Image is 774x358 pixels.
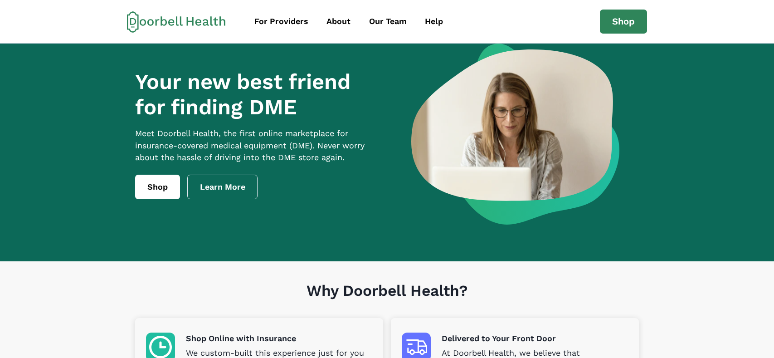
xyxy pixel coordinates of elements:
div: Our Team [369,15,407,28]
p: Shop Online with Insurance [186,333,372,345]
div: Help [425,15,443,28]
div: For Providers [254,15,308,28]
div: About [326,15,350,28]
h1: Why Doorbell Health? [135,282,639,319]
a: Shop [600,10,647,34]
img: a woman looking at a computer [411,44,619,225]
a: Our Team [361,11,415,32]
a: About [318,11,359,32]
p: Delivered to Your Front Door [442,333,628,345]
a: Learn More [187,175,258,199]
a: Shop [135,175,180,199]
p: Meet Doorbell Health, the first online marketplace for insurance-covered medical equipment (DME).... [135,128,382,164]
h1: Your new best friend for finding DME [135,69,382,120]
a: For Providers [246,11,316,32]
a: Help [417,11,451,32]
